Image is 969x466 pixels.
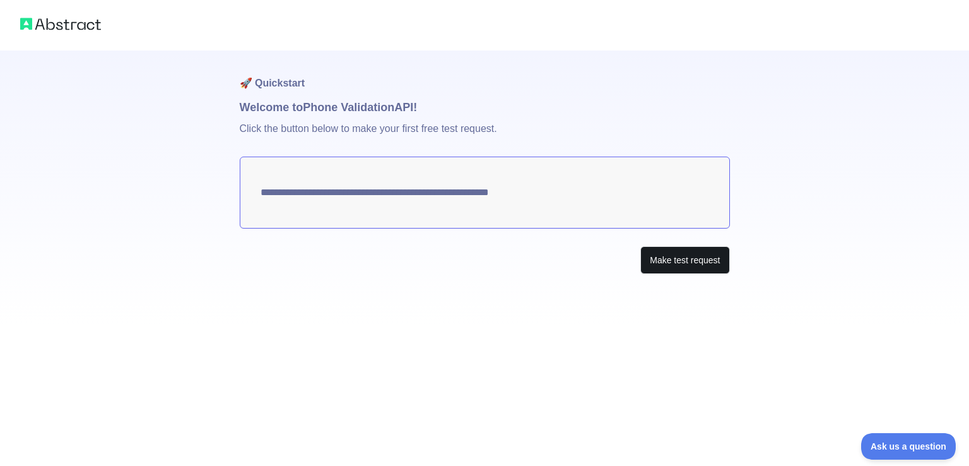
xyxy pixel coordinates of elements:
[640,246,729,275] button: Make test request
[240,116,730,157] p: Click the button below to make your first free test request.
[861,433,956,460] iframe: Toggle Customer Support
[240,99,730,116] h1: Welcome to Phone Validation API!
[20,15,101,33] img: Abstract logo
[240,51,730,99] h1: 🚀 Quickstart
